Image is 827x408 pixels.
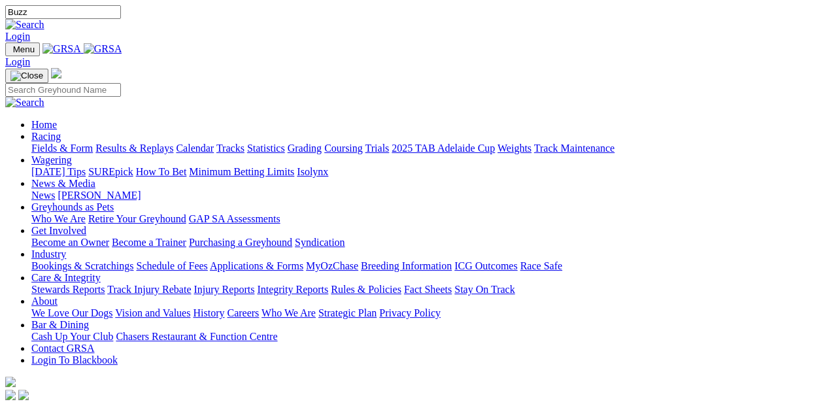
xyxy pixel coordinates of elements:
img: GRSA [42,43,81,55]
a: Login [5,56,30,67]
a: Applications & Forms [210,260,303,271]
a: Privacy Policy [379,307,441,318]
a: MyOzChase [306,260,358,271]
a: Chasers Restaurant & Function Centre [116,331,277,342]
a: Fields & Form [31,143,93,154]
img: Close [10,71,43,81]
a: Syndication [295,237,345,248]
a: Greyhounds as Pets [31,201,114,212]
a: Tracks [216,143,245,154]
div: About [31,307,822,319]
a: Track Maintenance [534,143,615,154]
a: Retire Your Greyhound [88,213,186,224]
a: Home [31,119,57,130]
a: Integrity Reports [257,284,328,295]
div: Wagering [31,166,822,178]
a: SUREpick [88,166,133,177]
a: Calendar [176,143,214,154]
a: Login [5,31,30,42]
a: Trials [365,143,389,154]
a: Bookings & Scratchings [31,260,133,271]
a: Contact GRSA [31,343,94,354]
a: Isolynx [297,166,328,177]
a: Schedule of Fees [136,260,207,271]
a: How To Bet [136,166,187,177]
div: Get Involved [31,237,822,248]
a: Strategic Plan [318,307,377,318]
div: News & Media [31,190,822,201]
a: Rules & Policies [331,284,401,295]
a: Stewards Reports [31,284,105,295]
a: Injury Reports [194,284,254,295]
a: News [31,190,55,201]
a: [DATE] Tips [31,166,86,177]
a: Results & Replays [95,143,173,154]
a: [PERSON_NAME] [58,190,141,201]
img: logo-grsa-white.png [5,377,16,387]
button: Toggle navigation [5,69,48,83]
a: We Love Our Dogs [31,307,112,318]
a: Who We Are [262,307,316,318]
a: Grading [288,143,322,154]
a: Coursing [324,143,363,154]
a: Vision and Values [115,307,190,318]
a: Minimum Betting Limits [189,166,294,177]
a: GAP SA Assessments [189,213,280,224]
a: Industry [31,248,66,260]
div: Industry [31,260,822,272]
a: Get Involved [31,225,86,236]
img: Search [5,19,44,31]
a: Login To Blackbook [31,354,118,365]
a: Become an Owner [31,237,109,248]
a: Weights [498,143,532,154]
div: Racing [31,143,822,154]
a: Who We Are [31,213,86,224]
a: Bar & Dining [31,319,89,330]
a: Careers [227,307,259,318]
a: Fact Sheets [404,284,452,295]
a: Statistics [247,143,285,154]
a: Purchasing a Greyhound [189,237,292,248]
a: Racing [31,131,61,142]
img: Search [5,97,44,109]
a: 2025 TAB Adelaide Cup [392,143,495,154]
input: Search [5,83,121,97]
a: About [31,296,58,307]
button: Toggle navigation [5,42,40,56]
input: Search [5,5,121,19]
a: Stay On Track [454,284,515,295]
a: Wagering [31,154,72,165]
img: facebook.svg [5,390,16,400]
a: Race Safe [520,260,562,271]
a: Cash Up Your Club [31,331,113,342]
a: Track Injury Rebate [107,284,191,295]
a: ICG Outcomes [454,260,517,271]
div: Greyhounds as Pets [31,213,822,225]
a: News & Media [31,178,95,189]
div: Bar & Dining [31,331,822,343]
a: Breeding Information [361,260,452,271]
span: Menu [13,44,35,54]
a: Care & Integrity [31,272,101,283]
a: History [193,307,224,318]
img: GRSA [84,43,122,55]
div: Care & Integrity [31,284,822,296]
a: Become a Trainer [112,237,186,248]
img: logo-grsa-white.png [51,68,61,78]
img: twitter.svg [18,390,29,400]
